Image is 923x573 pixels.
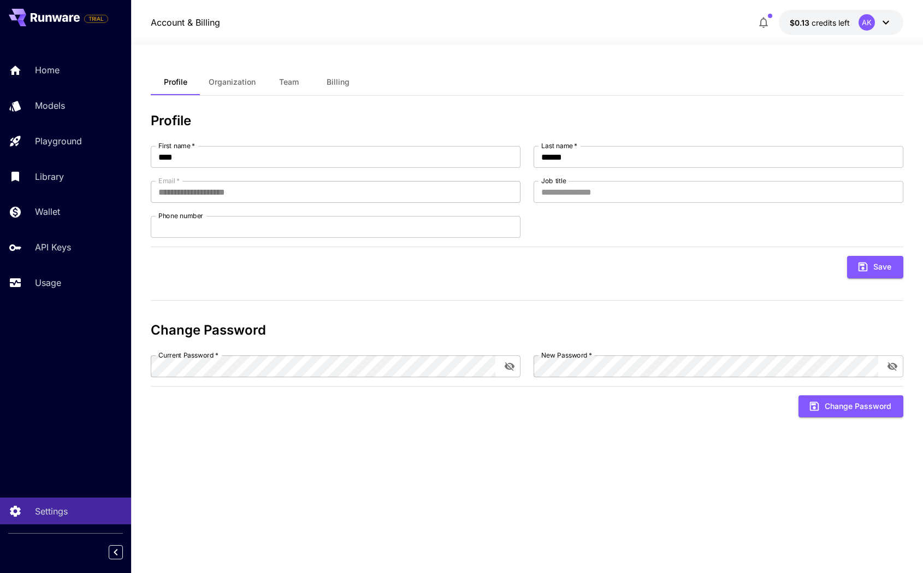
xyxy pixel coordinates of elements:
[209,77,256,87] span: Organization
[279,77,299,87] span: Team
[158,141,195,150] label: First name
[847,256,903,278] button: Save
[158,176,180,185] label: Email
[35,170,64,183] p: Library
[151,16,220,29] nav: breadcrumb
[790,17,850,28] div: $0.13408
[541,141,577,150] label: Last name
[541,350,592,360] label: New Password
[798,395,903,418] button: Change Password
[158,211,203,220] label: Phone number
[158,350,218,360] label: Current Password
[35,99,65,112] p: Models
[35,505,68,518] p: Settings
[812,18,850,27] span: credits left
[35,276,61,289] p: Usage
[117,542,131,562] div: Collapse sidebar
[164,77,187,87] span: Profile
[151,16,220,29] a: Account & Billing
[109,545,123,559] button: Collapse sidebar
[84,12,108,25] span: Add your payment card to enable full platform functionality.
[327,77,350,87] span: Billing
[859,14,875,31] div: AK
[541,176,566,185] label: Job title
[35,205,60,218] p: Wallet
[790,18,812,27] span: $0.13
[35,241,71,254] p: API Keys
[35,63,60,77] p: Home
[883,356,902,376] button: toggle password visibility
[35,135,82,148] p: Playground
[151,113,903,128] h3: Profile
[500,356,519,376] button: toggle password visibility
[779,10,903,35] button: $0.13408AK
[85,15,108,23] span: TRIAL
[151,323,903,338] h3: Change Password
